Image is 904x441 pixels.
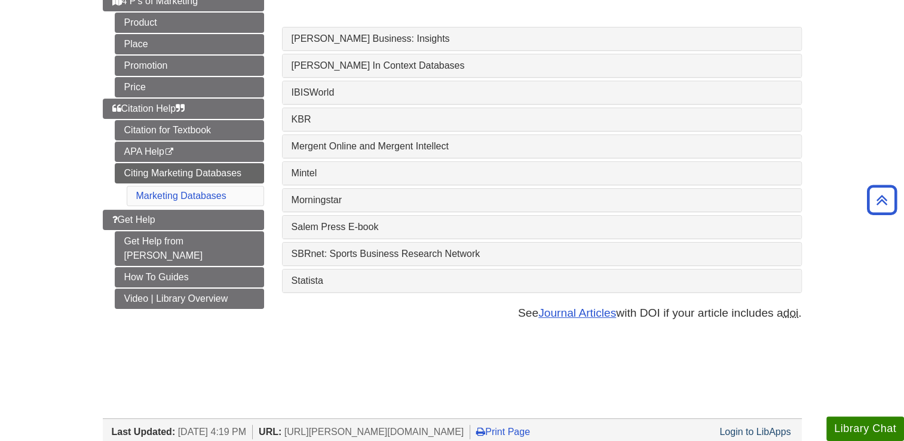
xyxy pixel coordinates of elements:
[284,427,464,437] span: [URL][PERSON_NAME][DOMAIN_NAME]
[115,34,264,54] a: Place
[103,99,264,119] a: Citation Help
[115,56,264,76] a: Promotion
[164,148,174,156] i: This link opens in a new window
[292,87,792,98] a: IBISWorld
[292,168,792,179] a: Mintel
[292,114,792,125] a: KBR
[476,427,485,436] i: Print Page
[115,289,264,309] a: Video | Library Overview
[115,142,264,162] a: APA Help
[115,163,264,183] a: Citing Marketing Databases
[783,307,799,319] abbr: digital object identifier such as 10.1177/‌1032373210373619
[115,267,264,287] a: How To Guides
[292,195,792,206] a: Morningstar
[719,427,790,437] a: Login to LibApps
[282,305,802,322] p: See with DOI if your article includes a .
[136,191,226,201] a: Marketing Databases
[538,307,616,319] a: Journal Articles
[115,231,264,266] a: Get Help from [PERSON_NAME]
[112,103,185,114] span: Citation Help
[178,427,246,437] span: [DATE] 4:19 PM
[115,77,264,97] a: Price
[292,222,792,232] a: Salem Press E-book
[863,192,901,208] a: Back to Top
[292,275,792,286] a: Statista
[476,427,530,437] a: Print Page
[292,33,792,44] a: [PERSON_NAME] Business: Insights
[103,210,264,230] a: Get Help
[292,60,792,71] a: [PERSON_NAME] In Context Databases
[112,427,176,437] span: Last Updated:
[259,427,281,437] span: URL:
[115,13,264,33] a: Product
[292,249,792,259] a: SBRnet: Sports Business Research Network
[826,416,904,441] button: Library Chat
[112,215,155,225] span: Get Help
[115,120,264,140] a: Citation for Textbook
[292,141,792,152] a: Mergent Online and Mergent Intellect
